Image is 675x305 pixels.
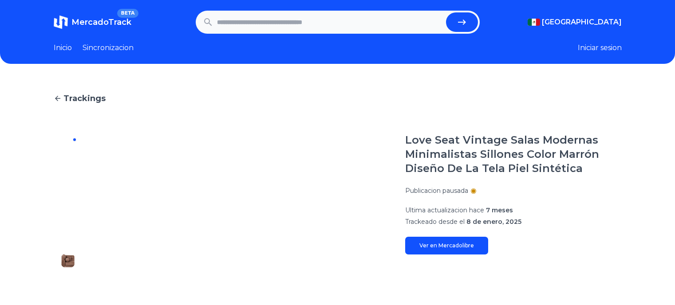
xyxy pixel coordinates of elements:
[61,282,75,296] img: Love Seat Vintage Salas Modernas Minimalistas Sillones Color Marrón Diseño De La Tela Piel Sintética
[61,254,75,268] img: Love Seat Vintage Salas Modernas Minimalistas Sillones Color Marrón Diseño De La Tela Piel Sintética
[466,218,521,226] span: 8 de enero, 2025
[528,17,622,27] button: [GEOGRAPHIC_DATA]
[405,133,622,176] h1: Love Seat Vintage Salas Modernas Minimalistas Sillones Color Marrón Diseño De La Tela Piel Sintética
[578,43,622,53] button: Iniciar sesion
[61,168,75,183] img: Love Seat Vintage Salas Modernas Minimalistas Sillones Color Marrón Diseño De La Tela Piel Sintética
[542,17,622,27] span: [GEOGRAPHIC_DATA]
[405,206,484,214] span: Ultima actualizacion hace
[117,9,138,18] span: BETA
[54,15,68,29] img: MercadoTrack
[54,92,622,105] a: Trackings
[71,17,131,27] span: MercadoTrack
[405,186,468,195] p: Publicacion pausada
[528,19,540,26] img: Mexico
[61,140,75,154] img: Love Seat Vintage Salas Modernas Minimalistas Sillones Color Marrón Diseño De La Tela Piel Sintética
[83,43,134,53] a: Sincronizacion
[61,225,75,239] img: Love Seat Vintage Salas Modernas Minimalistas Sillones Color Marrón Diseño De La Tela Piel Sintética
[486,206,513,214] span: 7 meses
[100,133,387,303] img: Love Seat Vintage Salas Modernas Minimalistas Sillones Color Marrón Diseño De La Tela Piel Sintética
[61,197,75,211] img: Love Seat Vintage Salas Modernas Minimalistas Sillones Color Marrón Diseño De La Tela Piel Sintética
[54,15,131,29] a: MercadoTrackBETA
[54,43,72,53] a: Inicio
[63,92,106,105] span: Trackings
[405,237,488,254] a: Ver en Mercadolibre
[405,218,465,226] span: Trackeado desde el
